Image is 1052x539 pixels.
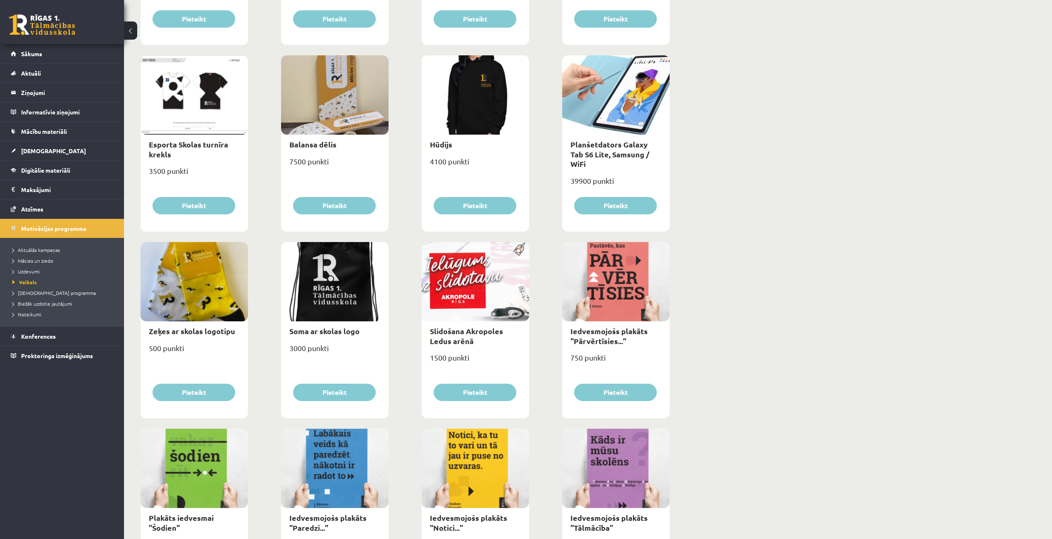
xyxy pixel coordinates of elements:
button: Pieteikt [153,197,235,214]
div: 3500 punkti [141,164,248,185]
a: Aktuālās kampaņas [12,246,116,254]
a: Balansa dēlis [289,140,336,149]
span: Biežāk uzdotie jautājumi [12,300,72,307]
a: Iedvesmojošs plakāts "Tālmācība" [570,513,648,532]
a: Rīgas 1. Tālmācības vidusskola [9,14,75,35]
button: Pieteikt [574,197,657,214]
span: Sākums [21,50,42,57]
a: Hūdijs [430,140,452,149]
span: Veikals [12,279,37,285]
legend: Maksājumi [21,180,114,199]
a: Mācies un ziedo [12,257,116,264]
a: Noteikumi [12,311,116,318]
a: Biežāk uzdotie jautājumi [12,300,116,307]
span: Digitālie materiāli [21,166,70,174]
button: Pieteikt [574,10,657,28]
button: Pieteikt [434,384,516,401]
a: Uzdevumi [12,268,116,275]
a: Digitālie materiāli [11,161,114,180]
button: Pieteikt [293,197,376,214]
a: Informatīvie ziņojumi [11,102,114,121]
div: 4100 punkti [422,154,529,175]
span: Proktoringa izmēģinājums [21,352,93,359]
span: Mācību materiāli [21,128,67,135]
legend: Informatīvie ziņojumi [21,102,114,121]
span: Uzdevumi [12,268,40,275]
button: Pieteikt [574,384,657,401]
a: Plakāts iedvesmai "Šodien" [149,513,214,532]
a: Maksājumi [11,180,114,199]
span: Mācies un ziedo [12,257,53,264]
button: Pieteikt [293,10,376,28]
a: Motivācijas programma [11,219,114,238]
span: Aktuālās kampaņas [12,247,60,253]
span: [DEMOGRAPHIC_DATA] [21,147,86,154]
a: Mācību materiāli [11,122,114,141]
a: [DEMOGRAPHIC_DATA] [11,141,114,160]
button: Pieteikt [434,10,516,28]
span: Konferences [21,332,56,340]
button: Pieteikt [153,384,235,401]
img: Populāra prece [510,242,529,256]
span: Motivācijas programma [21,225,86,232]
a: Konferences [11,327,114,346]
button: Pieteikt [153,10,235,28]
a: Veikals [12,278,116,286]
span: [DEMOGRAPHIC_DATA] programma [12,290,96,296]
a: Sākums [11,44,114,63]
button: Pieteikt [293,384,376,401]
a: Soma ar skolas logo [289,326,360,336]
div: 3000 punkti [281,341,389,362]
span: Atzīmes [21,205,43,213]
div: 500 punkti [141,341,248,362]
legend: Ziņojumi [21,83,114,102]
a: Slidošana Akropoles Ledus arēnā [430,326,503,345]
a: Aktuāli [11,64,114,83]
button: Pieteikt [434,197,516,214]
a: Planšetdators Galaxy Tab S6 Lite, Samsung / WiFi [570,140,649,169]
a: Zeķes ar skolas logotipu [149,326,235,336]
a: Iedvesmojošs plakāts "Paredzi..." [289,513,367,532]
a: Proktoringa izmēģinājums [11,346,114,365]
a: Ziņojumi [11,83,114,102]
a: Iedvesmojošs plakāts "Notici..." [430,513,507,532]
a: Esporta Skolas turnīra krekls [149,140,228,159]
a: Iedvesmojošs plakāts "Pārvērtīsies..." [570,326,648,345]
div: 39900 punkti [562,174,670,195]
span: Noteikumi [12,311,41,318]
div: 7500 punkti [281,154,389,175]
div: 1500 punkti [422,351,529,371]
span: Aktuāli [21,69,41,77]
div: 750 punkti [562,351,670,371]
a: [DEMOGRAPHIC_DATA] programma [12,289,116,297]
a: Atzīmes [11,199,114,218]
